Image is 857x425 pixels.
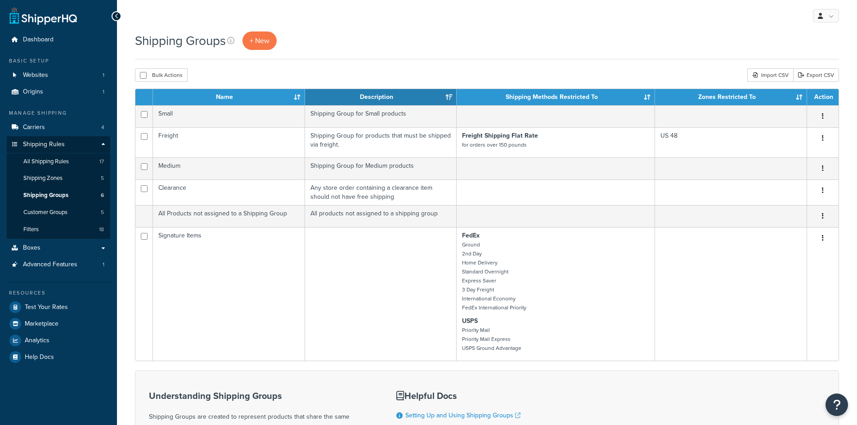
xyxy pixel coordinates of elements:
[462,241,526,312] small: Ground 2nd Day Home Delivery Standard Overnight Express Saver 3 Day Freight International Economy...
[135,32,226,49] h1: Shipping Groups
[7,204,110,221] li: Customer Groups
[7,136,110,153] a: Shipping Rules
[149,391,374,401] h3: Understanding Shipping Groups
[747,68,793,82] div: Import CSV
[7,153,110,170] a: All Shipping Rules 17
[7,221,110,238] a: Filters 18
[7,84,110,100] a: Origins 1
[462,316,478,326] strong: USPS
[153,127,305,157] td: Freight
[7,170,110,187] li: Shipping Zones
[103,261,104,268] span: 1
[23,244,40,252] span: Boxes
[23,174,63,182] span: Shipping Zones
[793,68,839,82] a: Export CSV
[7,349,110,365] a: Help Docs
[25,353,54,361] span: Help Docs
[7,153,110,170] li: All Shipping Rules
[9,7,77,25] a: ShipperHQ Home
[103,88,104,96] span: 1
[457,89,655,105] th: Shipping Methods Restricted To: activate to sort column ascending
[153,179,305,205] td: Clearance
[242,31,277,50] a: + New
[462,231,480,240] strong: FedEx
[7,57,110,65] div: Basic Setup
[153,89,305,105] th: Name: activate to sort column ascending
[23,209,67,216] span: Customer Groups
[101,192,104,199] span: 6
[23,141,65,148] span: Shipping Rules
[305,89,457,105] th: Description: activate to sort column ascending
[826,394,848,416] button: Open Resource Center
[7,170,110,187] a: Shipping Zones 5
[396,391,570,401] h3: Helpful Docs
[101,174,104,182] span: 5
[7,332,110,349] a: Analytics
[305,105,457,127] td: Shipping Group for Small products
[7,67,110,84] a: Websites 1
[7,31,110,48] a: Dashboard
[7,256,110,273] a: Advanced Features 1
[99,158,104,166] span: 17
[462,131,538,140] strong: Freight Shipping Flat Rate
[7,204,110,221] a: Customer Groups 5
[7,187,110,204] li: Shipping Groups
[305,127,457,157] td: Shipping Group for products that must be shipped via freight.
[7,84,110,100] li: Origins
[25,337,49,344] span: Analytics
[7,67,110,84] li: Websites
[655,127,807,157] td: US 48
[153,105,305,127] td: Small
[135,68,188,82] button: Bulk Actions
[405,411,520,420] a: Setting Up and Using Shipping Groups
[7,289,110,297] div: Resources
[23,88,43,96] span: Origins
[462,141,527,149] small: for orders over 150 pounds
[23,72,48,79] span: Websites
[305,179,457,205] td: Any store order containing a clearance item should not have free shipping
[655,89,807,105] th: Zones Restricted To: activate to sort column ascending
[23,192,68,199] span: Shipping Groups
[23,158,69,166] span: All Shipping Rules
[7,240,110,256] a: Boxes
[23,261,77,268] span: Advanced Features
[153,205,305,227] td: All Products not assigned to a Shipping Group
[7,221,110,238] li: Filters
[462,326,521,352] small: Priority Mail Priority Mail Express USPS Ground Advantage
[99,226,104,233] span: 18
[305,157,457,179] td: Shipping Group for Medium products
[7,316,110,332] a: Marketplace
[23,226,39,233] span: Filters
[101,124,104,131] span: 4
[25,320,58,328] span: Marketplace
[7,299,110,315] a: Test Your Rates
[250,36,269,46] span: + New
[7,119,110,136] li: Carriers
[23,36,54,44] span: Dashboard
[25,304,68,311] span: Test Your Rates
[305,205,457,227] td: All products not assigned to a shipping group
[153,227,305,361] td: Signature Items
[101,209,104,216] span: 5
[7,256,110,273] li: Advanced Features
[7,136,110,239] li: Shipping Rules
[103,72,104,79] span: 1
[807,89,839,105] th: Action
[7,109,110,117] div: Manage Shipping
[7,187,110,204] a: Shipping Groups 6
[153,157,305,179] td: Medium
[23,124,45,131] span: Carriers
[7,119,110,136] a: Carriers 4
